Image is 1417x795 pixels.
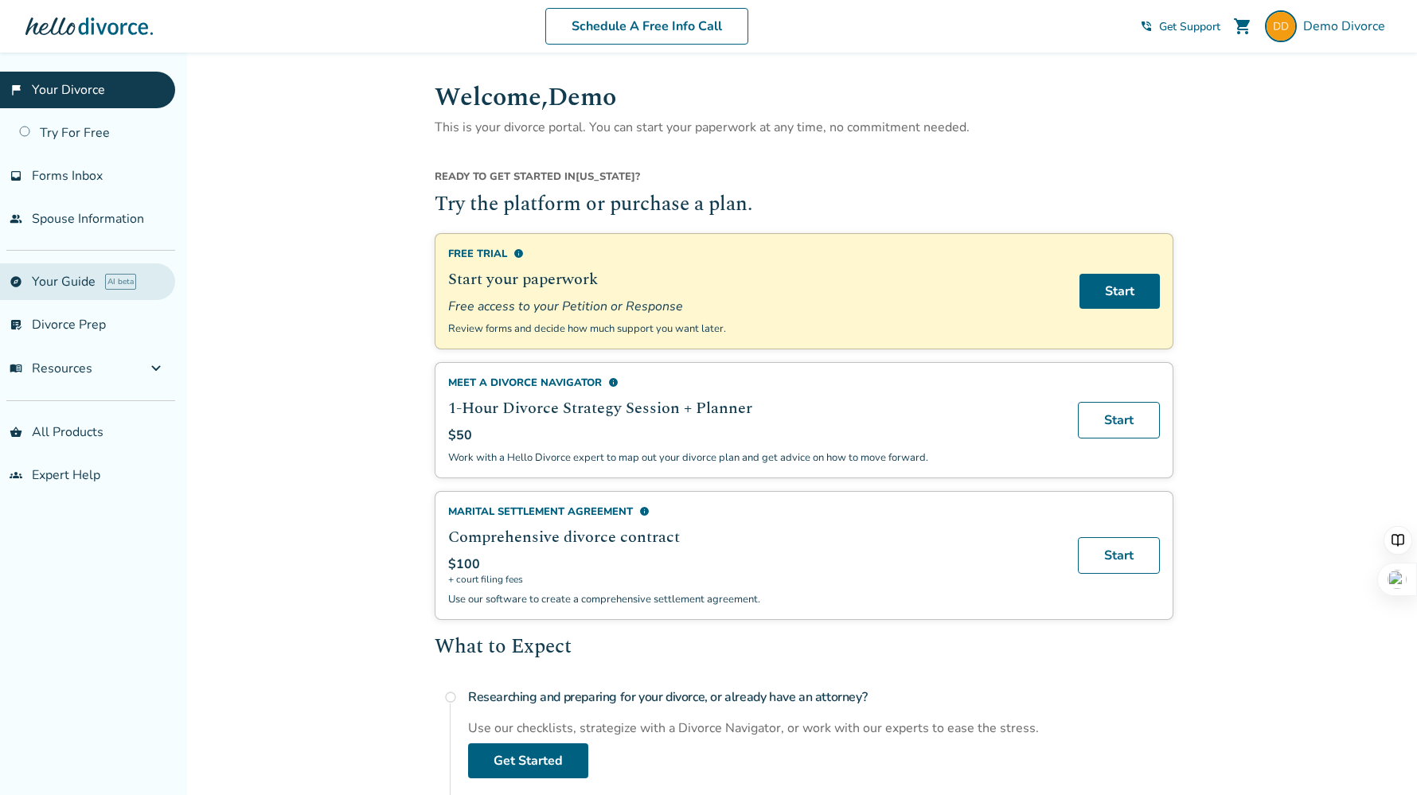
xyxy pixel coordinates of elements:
span: explore [10,275,22,288]
span: inbox [10,170,22,182]
a: Schedule A Free Info Call [545,8,748,45]
span: groups [10,469,22,481]
span: AI beta [105,274,136,290]
img: Demo Divorce [1265,10,1297,42]
div: [US_STATE] ? [435,170,1173,190]
span: list_alt_check [10,318,22,331]
span: info [513,248,524,259]
a: Get Started [468,743,588,778]
a: Start [1079,274,1160,309]
a: Start [1078,402,1160,438]
h1: Welcome, Demo [435,78,1173,117]
span: menu_book [10,362,22,375]
span: people [10,212,22,225]
h4: Researching and preparing for your divorce, or already have an attorney? [468,681,1173,713]
span: $50 [448,427,472,444]
p: Use our software to create a comprehensive settlement agreement. [448,592,1059,606]
span: radio_button_unchecked [444,691,457,703]
span: Get Support [1159,19,1220,34]
h2: Start your paperwork [448,267,1060,291]
div: Use our checklists, strategize with a Divorce Navigator, or work with our experts to ease the str... [468,719,1173,737]
h2: Comprehensive divorce contract [448,525,1059,549]
span: + court filing fees [448,573,1059,586]
span: shopping_cart [1233,17,1252,36]
p: This is your divorce portal. You can start your paperwork at any time, no commitment needed. [435,117,1173,138]
a: phone_in_talkGet Support [1140,19,1220,34]
div: Free Trial [448,247,1060,261]
span: Ready to get started in [435,170,576,184]
span: $100 [448,555,480,573]
span: Forms Inbox [32,167,103,185]
p: Work with a Hello Divorce expert to map out your divorce plan and get advice on how to move forward. [448,450,1059,465]
span: expand_more [146,359,166,378]
span: info [608,377,619,388]
iframe: Chat Widget [1337,719,1417,795]
span: flag_2 [10,84,22,96]
span: Resources [10,360,92,377]
p: Review forms and decide how much support you want later. [448,322,1060,336]
div: Meet a divorce navigator [448,376,1059,390]
h2: 1-Hour Divorce Strategy Session + Planner [448,396,1059,420]
span: shopping_basket [10,426,22,438]
span: Demo Divorce [1303,18,1392,35]
h2: What to Expect [435,633,1173,663]
h2: Try the platform or purchase a plan. [435,190,1173,220]
span: phone_in_talk [1140,20,1153,33]
a: Start [1078,537,1160,574]
div: Marital Settlement Agreement [448,505,1059,519]
span: Free access to your Petition or Response [448,298,1060,315]
span: info [639,506,650,516]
